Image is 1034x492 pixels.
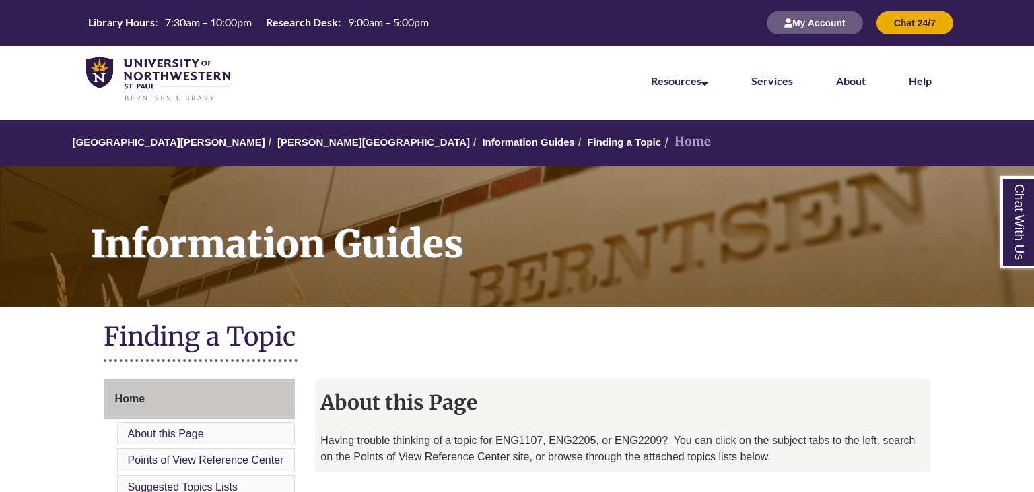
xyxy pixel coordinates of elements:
[261,15,343,30] th: Research Desk:
[876,11,953,34] button: Chat 24/7
[83,15,160,30] th: Library Hours:
[83,15,434,30] table: Hours Today
[277,136,470,148] a: [PERSON_NAME][GEOGRAPHIC_DATA]
[909,74,932,87] a: Help
[587,136,661,148] a: Finding a Topic
[75,166,1034,289] h1: Information Guides
[86,57,230,102] img: UNWSP Library Logo
[115,393,145,404] span: Home
[315,386,930,419] h2: About this Page
[482,136,575,148] a: Information Guides
[767,17,863,28] a: My Account
[751,74,793,87] a: Services
[836,74,866,87] a: About
[128,428,204,439] a: About this Page
[165,16,252,28] span: 7:30am – 10:00pm
[348,16,429,28] span: 9:00am – 5:00pm
[876,17,953,28] a: Chat 24/7
[83,15,434,31] a: Hours Today
[651,74,708,87] a: Resources
[661,132,711,152] li: Home
[128,454,284,466] a: Points of View Reference Center
[73,136,265,148] a: [GEOGRAPHIC_DATA][PERSON_NAME]
[104,379,296,419] a: Home
[767,11,863,34] button: My Account
[104,320,931,356] h1: Finding a Topic
[320,433,925,465] p: Having trouble thinking of a topic for ENG1107, ENG2205, or ENG2209? You can click on the subject...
